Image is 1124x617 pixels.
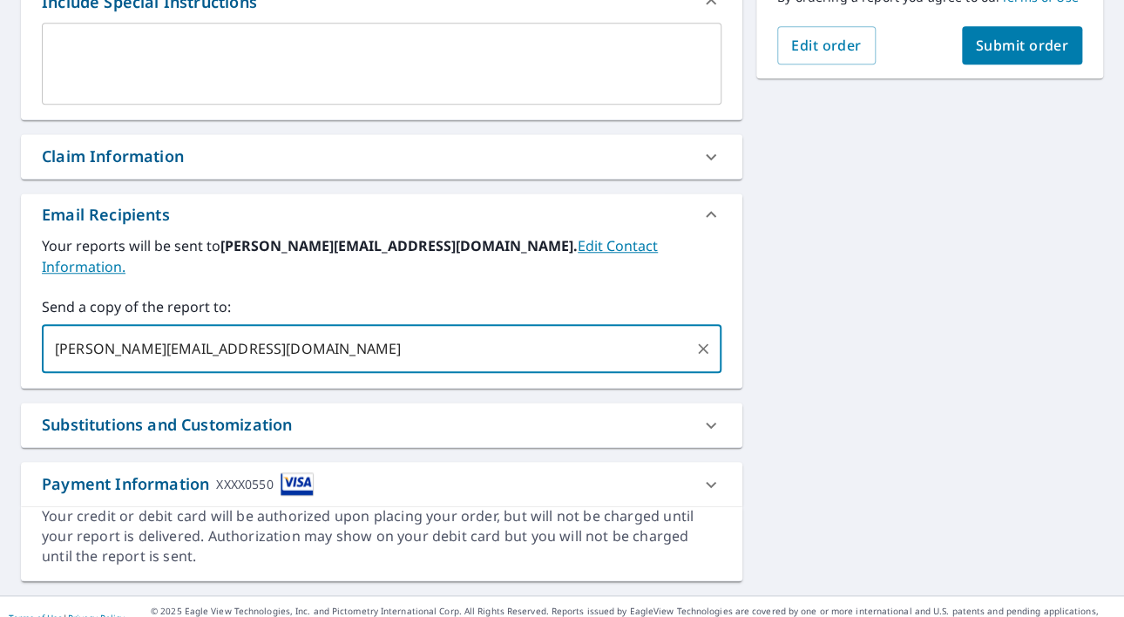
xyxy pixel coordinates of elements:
button: Edit order [777,26,876,64]
div: Payment InformationXXXX0550cardImage [21,462,742,506]
div: Substitutions and Customization [21,403,742,447]
div: Email Recipients [21,193,742,235]
button: Submit order [962,26,1083,64]
div: Substitutions and Customization [42,413,292,437]
label: Send a copy of the report to: [42,296,721,317]
div: Your credit or debit card will be authorized upon placing your order, but will not be charged unt... [42,506,721,566]
div: XXXX0550 [216,472,273,496]
div: Payment Information [42,472,314,496]
b: [PERSON_NAME][EMAIL_ADDRESS][DOMAIN_NAME]. [220,236,578,255]
div: Claim Information [42,145,184,168]
span: Submit order [976,36,1069,55]
div: Claim Information [21,134,742,179]
label: Your reports will be sent to [42,235,721,277]
div: Email Recipients [42,203,170,227]
button: Clear [691,336,715,361]
span: Edit order [791,36,862,55]
img: cardImage [281,472,314,496]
